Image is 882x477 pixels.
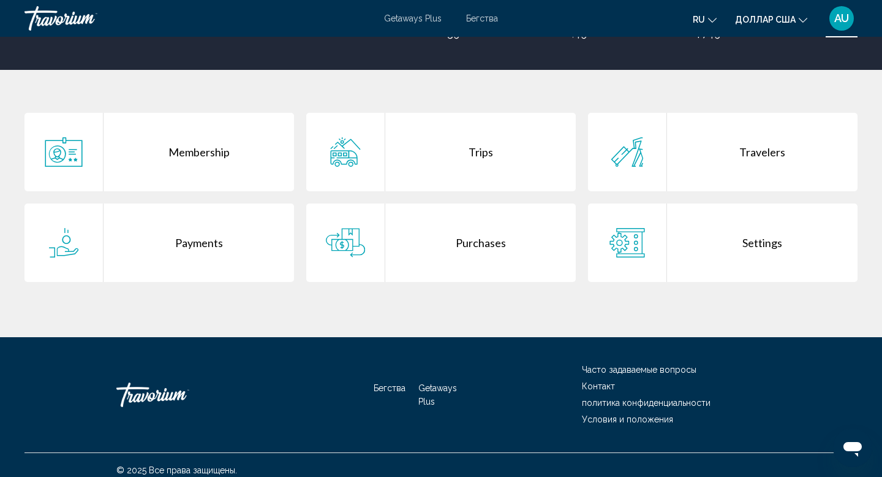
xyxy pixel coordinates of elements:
a: Условия и положения [582,414,673,424]
div: Membership [104,113,294,191]
a: Trips [306,113,576,191]
a: Бегства [374,383,405,393]
div: Settings [667,204,858,282]
button: Изменить валюту [735,10,807,28]
div: Travelers [667,113,858,191]
a: Контакт [582,381,615,391]
iframe: Кнопка запуска окна обмена сообщениями [833,428,872,467]
div: Purchases [385,204,576,282]
a: политика конфиденциальности [582,398,710,408]
div: Payments [104,204,294,282]
a: Getaways Plus [384,13,442,23]
font: ru [693,15,705,25]
a: Травориум [24,6,372,31]
font: доллар США [735,15,796,25]
button: Меню пользователя [826,6,858,31]
a: Травориум [116,376,239,413]
a: Travelers [588,113,858,191]
a: Часто задаваемые вопросы [582,365,696,375]
a: Бегства [466,13,498,23]
font: AU [834,12,849,25]
font: © 2025 Все права защищены. [116,465,237,475]
a: Membership [24,113,294,191]
a: Payments [24,204,294,282]
button: Изменить язык [693,10,717,28]
a: Getaways Plus [418,383,457,406]
div: Trips [385,113,576,191]
a: Settings [588,204,858,282]
a: Purchases [306,204,576,282]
